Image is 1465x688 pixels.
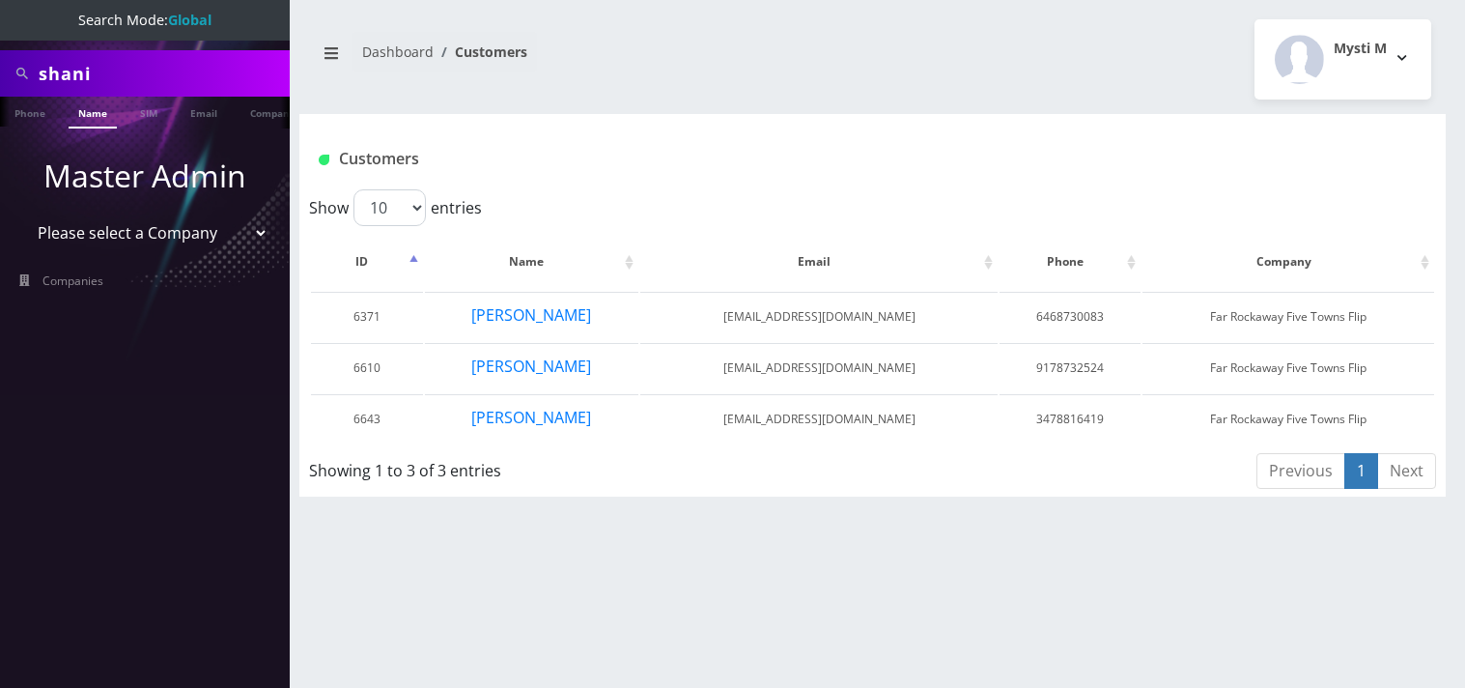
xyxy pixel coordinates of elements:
[640,292,998,341] td: [EMAIL_ADDRESS][DOMAIN_NAME]
[1000,394,1141,444] td: 3478816419
[1000,234,1141,290] th: Phone: activate to sort column ascending
[42,272,103,289] span: Companies
[314,32,859,87] nav: breadcrumb
[311,343,423,392] td: 6610
[1000,292,1141,341] td: 6468730083
[470,405,592,430] button: [PERSON_NAME]
[311,394,423,444] td: 6643
[240,97,305,127] a: Company
[362,43,434,61] a: Dashboard
[39,55,285,92] input: Search All Companies
[1142,234,1434,290] th: Company: activate to sort column ascending
[168,11,211,29] strong: Global
[311,292,423,341] td: 6371
[309,189,482,226] label: Show entries
[1000,343,1141,392] td: 9178732524
[353,189,426,226] select: Showentries
[1377,453,1436,489] a: Next
[78,11,211,29] span: Search Mode:
[319,150,1237,168] h1: Customers
[640,234,998,290] th: Email: activate to sort column ascending
[1254,19,1431,100] button: Mysti M
[1344,453,1378,489] a: 1
[1334,41,1387,57] h2: Mysti M
[1142,292,1434,341] td: Far Rockaway Five Towns Flip
[640,394,998,444] td: [EMAIL_ADDRESS][DOMAIN_NAME]
[311,234,423,290] th: ID: activate to sort column descending
[181,97,227,127] a: Email
[640,343,998,392] td: [EMAIL_ADDRESS][DOMAIN_NAME]
[470,302,592,328] button: [PERSON_NAME]
[470,354,592,379] button: [PERSON_NAME]
[69,97,117,129] a: Name
[1142,343,1434,392] td: Far Rockaway Five Towns Flip
[309,451,764,482] div: Showing 1 to 3 of 3 entries
[5,97,55,127] a: Phone
[425,234,639,290] th: Name: activate to sort column ascending
[1256,453,1345,489] a: Previous
[1142,394,1434,444] td: Far Rockaway Five Towns Flip
[130,97,167,127] a: SIM
[434,42,527,62] li: Customers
